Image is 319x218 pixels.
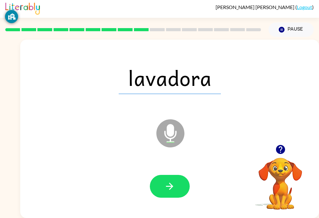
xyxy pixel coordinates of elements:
[297,4,312,10] a: Logout
[5,1,40,15] img: Literably
[216,4,314,10] div: ( )
[5,10,18,23] button: GoGuardian Privacy Information
[216,4,295,10] span: [PERSON_NAME] [PERSON_NAME]
[249,148,312,211] video: Your browser must support playing .mp4 files to use Literably. Please try using another browser.
[269,22,314,37] button: Pause
[119,62,221,94] span: lavadora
